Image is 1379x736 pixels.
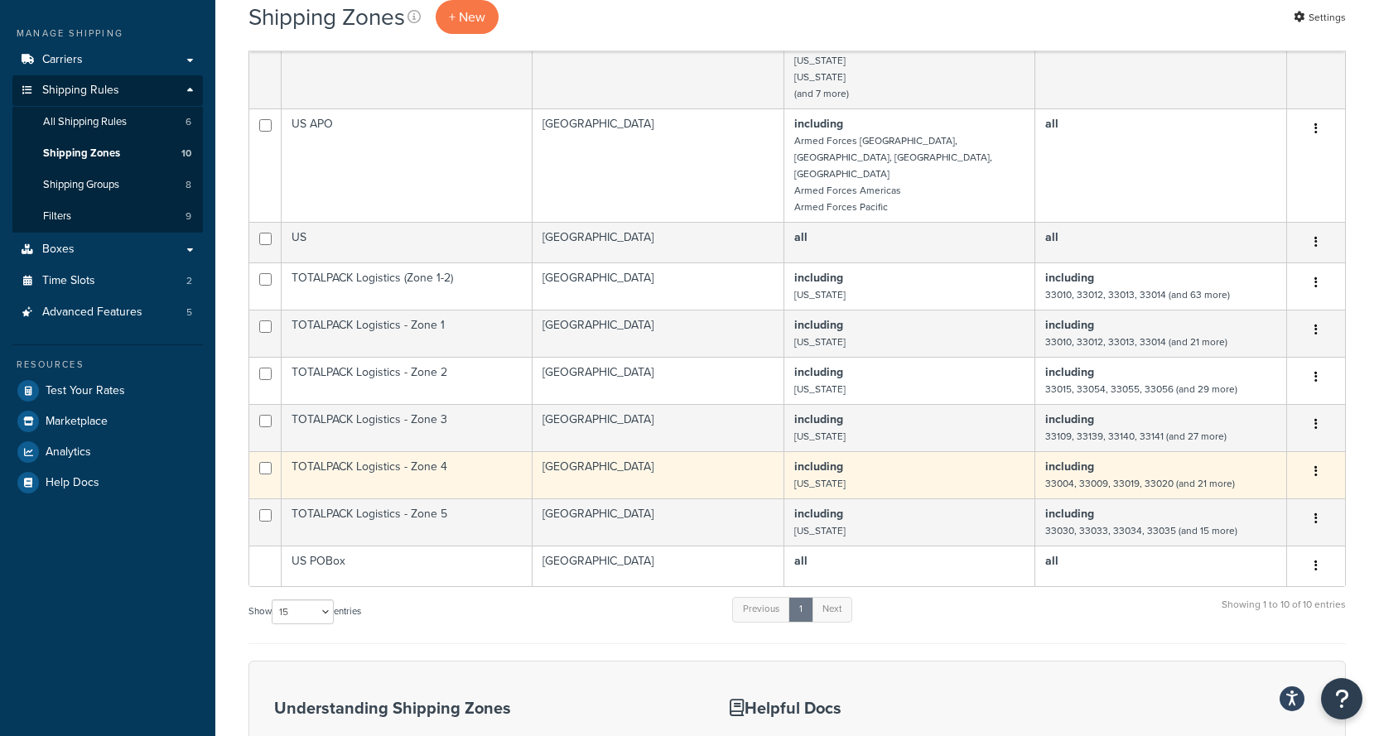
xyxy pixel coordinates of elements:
[42,53,83,67] span: Carriers
[46,445,91,459] span: Analytics
[12,468,203,498] a: Help Docs
[533,222,784,262] td: [GEOGRAPHIC_DATA]
[1045,316,1094,334] b: including
[248,1,405,33] h1: Shipping Zones
[12,437,203,467] a: Analytics
[12,234,203,265] a: Boxes
[282,404,533,451] td: TOTALPACK Logistics - Zone 3
[43,115,127,129] span: All Shipping Rules
[46,415,108,429] span: Marketplace
[533,357,784,404] td: [GEOGRAPHIC_DATA]
[282,451,533,498] td: TOTALPACK Logistics - Zone 4
[794,458,843,475] b: including
[12,406,203,436] a: Marketplace
[794,70,846,84] small: [US_STATE]
[533,451,784,498] td: [GEOGRAPHIC_DATA]
[1045,115,1058,132] b: all
[1294,6,1346,29] a: Settings
[1045,334,1227,349] small: 33010, 33012, 33013, 33014 (and 21 more)
[12,170,203,200] li: Shipping Groups
[794,523,846,538] small: [US_STATE]
[1045,382,1237,397] small: 33015, 33054, 33055, 33056 (and 29 more)
[794,115,843,132] b: including
[282,310,533,357] td: TOTALPACK Logistics - Zone 1
[449,7,485,26] span: + New
[1045,552,1058,570] b: all
[533,498,784,546] td: [GEOGRAPHIC_DATA]
[1045,269,1094,286] b: including
[1321,678,1362,719] button: Open Resource Center
[1045,228,1058,246] b: all
[794,334,846,349] small: [US_STATE]
[794,200,888,214] small: Armed Forces Pacific
[12,170,203,200] a: Shipping Groups 8
[282,262,533,310] td: TOTALPACK Logistics (Zone 1-2)
[282,108,533,222] td: US APO
[1045,458,1094,475] b: including
[186,178,191,192] span: 8
[12,201,203,232] li: Filters
[794,53,846,68] small: [US_STATE]
[46,384,125,398] span: Test Your Rates
[794,552,808,570] b: all
[282,546,533,586] td: US POBox
[12,138,203,169] a: Shipping Zones 10
[794,269,843,286] b: including
[274,699,688,717] h3: Understanding Shipping Zones
[794,382,846,397] small: [US_STATE]
[794,476,846,491] small: [US_STATE]
[533,546,784,586] td: [GEOGRAPHIC_DATA]
[794,133,992,181] small: Armed Forces [GEOGRAPHIC_DATA], [GEOGRAPHIC_DATA], [GEOGRAPHIC_DATA], [GEOGRAPHIC_DATA]
[533,108,784,222] td: [GEOGRAPHIC_DATA]
[12,107,203,137] a: All Shipping Rules 6
[186,305,192,320] span: 5
[12,107,203,137] li: All Shipping Rules
[282,498,533,546] td: TOTALPACK Logistics - Zone 5
[12,376,203,406] a: Test Your Rates
[43,178,119,192] span: Shipping Groups
[12,297,203,328] a: Advanced Features 5
[12,45,203,75] a: Carriers
[732,597,790,622] a: Previous
[1045,411,1094,428] b: including
[1045,287,1230,302] small: 33010, 33012, 33013, 33014 (and 63 more)
[186,274,192,288] span: 2
[794,363,843,381] b: including
[12,138,203,169] li: Shipping Zones
[42,305,142,320] span: Advanced Features
[794,228,808,246] b: all
[186,209,191,224] span: 9
[43,147,120,161] span: Shipping Zones
[533,404,784,451] td: [GEOGRAPHIC_DATA]
[43,209,71,224] span: Filters
[12,201,203,232] a: Filters 9
[282,222,533,262] td: US
[42,274,95,288] span: Time Slots
[12,358,203,372] div: Resources
[272,599,334,624] select: Showentries
[794,411,843,428] b: including
[794,287,846,302] small: [US_STATE]
[730,699,1044,717] h3: Helpful Docs
[812,597,852,622] a: Next
[794,505,843,522] b: including
[1045,429,1227,444] small: 33109, 33139, 33140, 33141 (and 27 more)
[12,26,203,41] div: Manage Shipping
[1045,523,1237,538] small: 33030, 33033, 33034, 33035 (and 15 more)
[794,429,846,444] small: [US_STATE]
[46,476,99,490] span: Help Docs
[794,316,843,334] b: including
[788,597,813,622] a: 1
[794,86,849,101] small: (and 7 more)
[1045,505,1094,522] b: including
[12,297,203,328] li: Advanced Features
[282,357,533,404] td: TOTALPACK Logistics - Zone 2
[12,266,203,296] a: Time Slots 2
[794,183,901,198] small: Armed Forces Americas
